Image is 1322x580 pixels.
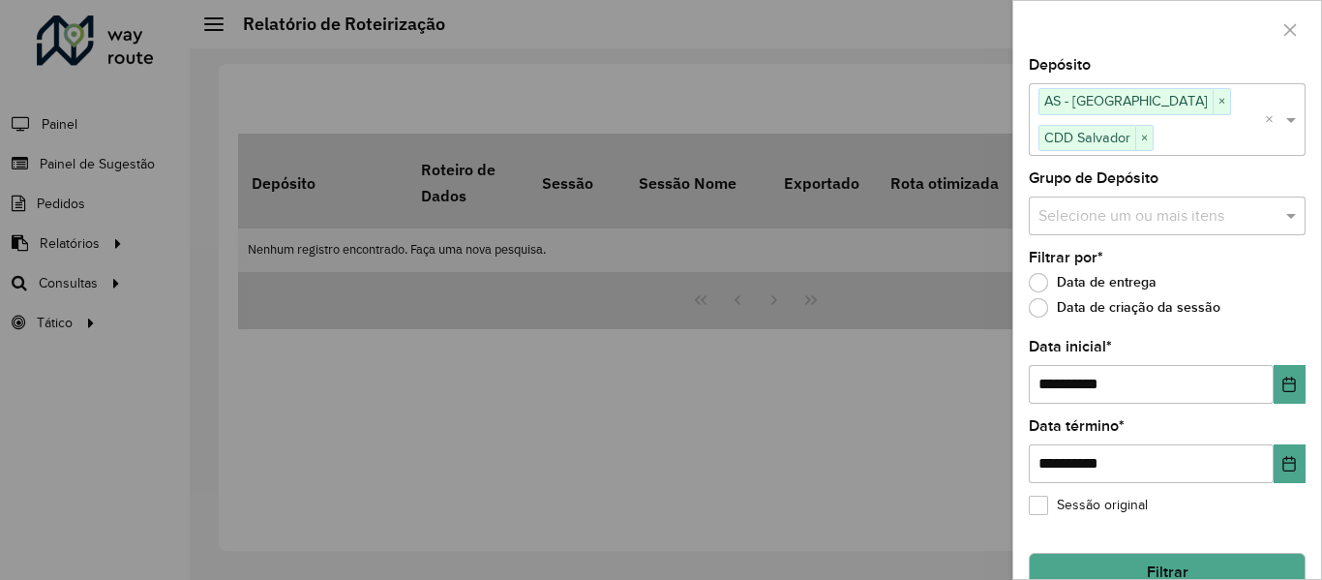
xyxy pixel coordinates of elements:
span: × [1135,127,1153,150]
font: Data de entrega [1057,274,1157,290]
font: Data término [1029,417,1119,434]
font: Sessão original [1057,498,1148,512]
font: Filtrar [1147,564,1188,580]
button: Escolha a data [1274,444,1306,483]
font: Grupo de Depósito [1029,169,1158,186]
span: AS - [GEOGRAPHIC_DATA] [1039,89,1213,112]
font: Data de criação da sessão [1057,299,1220,315]
span: × [1213,90,1230,113]
font: Depósito [1029,56,1091,73]
button: Escolha a data [1274,365,1306,404]
font: Data inicial [1029,338,1106,354]
span: CDD Salvador [1039,126,1135,149]
span: Clear all [1265,108,1281,132]
font: Filtrar por [1029,249,1097,265]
